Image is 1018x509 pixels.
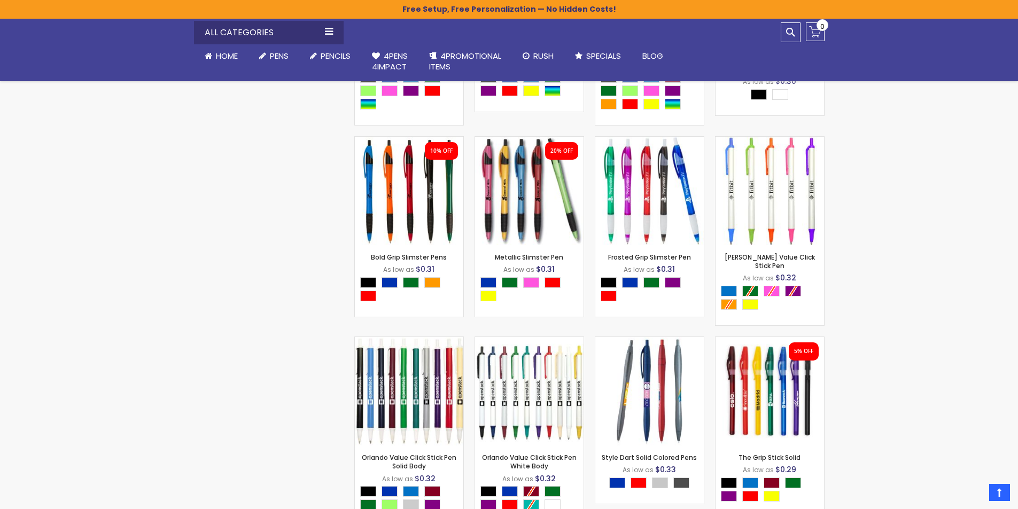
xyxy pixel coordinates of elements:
[495,253,563,262] a: Metallic Slimster Pen
[595,136,704,145] a: Frosted Grip Slimster Pen
[742,477,758,488] div: Blue Light
[989,484,1010,501] a: Top
[721,491,737,502] div: Purple
[360,486,376,497] div: Black
[299,44,361,68] a: Pencils
[194,44,248,68] a: Home
[716,136,824,145] a: Orlando Bright Value Click Stick Pen
[601,277,617,288] div: Black
[820,21,825,32] span: 0
[601,72,704,112] div: Select A Color
[382,486,398,497] div: Blue
[429,50,501,72] span: 4PROMOTIONAL ITEMS
[480,277,496,288] div: Blue
[665,85,681,96] div: Purple
[743,77,774,86] span: As low as
[772,89,788,100] div: White
[622,99,638,109] div: Red
[360,277,463,304] div: Select A Color
[475,337,584,445] img: Orlando Value Click Stick Pen White Body
[545,277,561,288] div: Red
[430,147,453,155] div: 10% OFF
[424,486,440,497] div: Burgundy
[764,477,780,488] div: Burgundy
[480,72,584,99] div: Select A Color
[721,286,824,312] div: Select A Color
[536,264,555,275] span: $0.31
[415,473,436,484] span: $0.32
[624,265,655,274] span: As low as
[751,89,794,103] div: Select A Color
[643,99,659,109] div: Yellow
[751,89,767,100] div: Black
[721,477,737,488] div: Black
[502,486,518,497] div: Blue
[601,99,617,109] div: Orange
[382,85,398,96] div: Pink
[321,50,351,61] span: Pencils
[403,85,419,96] div: Purple
[595,336,704,346] a: Style Dart Solid Colored Pens
[609,477,625,488] div: Blue
[480,486,496,497] div: Black
[716,337,824,445] img: The Grip Stick Solid
[743,465,774,474] span: As low as
[643,277,659,288] div: Green
[586,50,621,61] span: Specials
[642,50,663,61] span: Blog
[601,291,617,301] div: Red
[623,465,654,474] span: As low as
[785,477,801,488] div: Green
[480,291,496,301] div: Yellow
[806,22,825,41] a: 0
[550,147,573,155] div: 20% OFF
[372,50,408,72] span: 4Pens 4impact
[403,486,419,497] div: Blue Light
[270,50,289,61] span: Pens
[656,264,675,275] span: $0.31
[655,464,676,475] span: $0.33
[194,21,344,44] div: All Categories
[424,85,440,96] div: Red
[595,337,704,445] img: Style Dart Solid Colored Pens
[523,85,539,96] div: Yellow
[739,453,801,462] a: The Grip Stick Solid
[631,477,647,488] div: Red
[480,85,496,96] div: Purple
[475,137,584,245] img: Metallic Slimster Pen
[775,464,796,475] span: $0.29
[595,137,704,245] img: Frosted Grip Slimster Pen
[355,137,463,245] img: Bold Grip Slimster Promotional Pens
[632,44,674,68] a: Blog
[673,477,689,488] div: Smoke
[743,273,774,283] span: As low as
[502,277,518,288] div: Green
[564,44,632,68] a: Specials
[652,477,668,488] div: Silver
[716,336,824,346] a: The Grip Stick Solid
[794,348,813,355] div: 5% OFF
[424,277,440,288] div: Orange
[545,486,561,497] div: Green
[601,85,617,96] div: Green
[608,253,691,262] a: Frosted Grip Slimster Pen
[665,99,681,109] div: Assorted
[609,477,695,491] div: Select A Color
[716,137,824,245] img: Orlando Bright Value Click Stick Pen
[533,50,554,61] span: Rush
[355,136,463,145] a: Bold Grip Slimster Promotional Pens
[601,277,704,304] div: Select A Color
[360,277,376,288] div: Black
[382,474,413,483] span: As low as
[403,277,419,288] div: Green
[248,44,299,68] a: Pens
[643,85,659,96] div: Pink
[475,136,584,145] a: Metallic Slimster Pen
[775,76,796,87] span: $0.30
[418,44,512,79] a: 4PROMOTIONALITEMS
[512,44,564,68] a: Rush
[502,474,533,483] span: As low as
[362,453,456,471] a: Orlando Value Click Stick Pen Solid Body
[502,85,518,96] div: Red
[602,453,697,462] a: Style Dart Solid Colored Pens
